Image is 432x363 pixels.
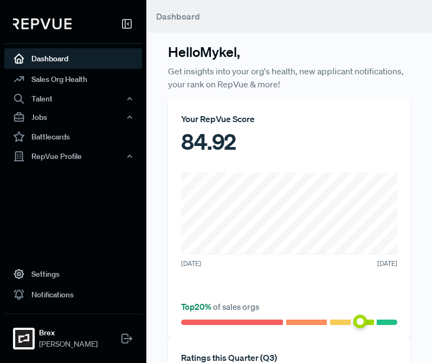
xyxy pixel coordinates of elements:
[181,112,397,125] div: Your RepVue Score
[4,284,142,305] a: Notifications
[4,90,142,108] button: Talent
[13,18,72,29] img: RepVue
[15,330,33,347] img: Brex
[4,69,142,90] a: Sales Org Health
[181,125,397,158] div: 84.92
[4,147,142,165] button: RepVue Profile
[156,11,200,22] span: Dashboard
[377,259,397,269] span: [DATE]
[181,301,213,312] span: Top 20 %
[4,108,142,126] button: Jobs
[4,48,142,69] a: Dashboard
[4,126,142,147] a: Battlecards
[39,339,98,350] span: [PERSON_NAME]
[181,259,201,269] span: [DATE]
[168,65,410,91] p: Get insights into your org's health, new applicant notifications, your rank on RepVue & more!
[4,314,142,354] a: BrexBrex[PERSON_NAME]
[168,43,410,60] h3: Hello Mykel ,
[181,301,259,312] span: of sales orgs
[39,327,98,339] strong: Brex
[4,264,142,284] a: Settings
